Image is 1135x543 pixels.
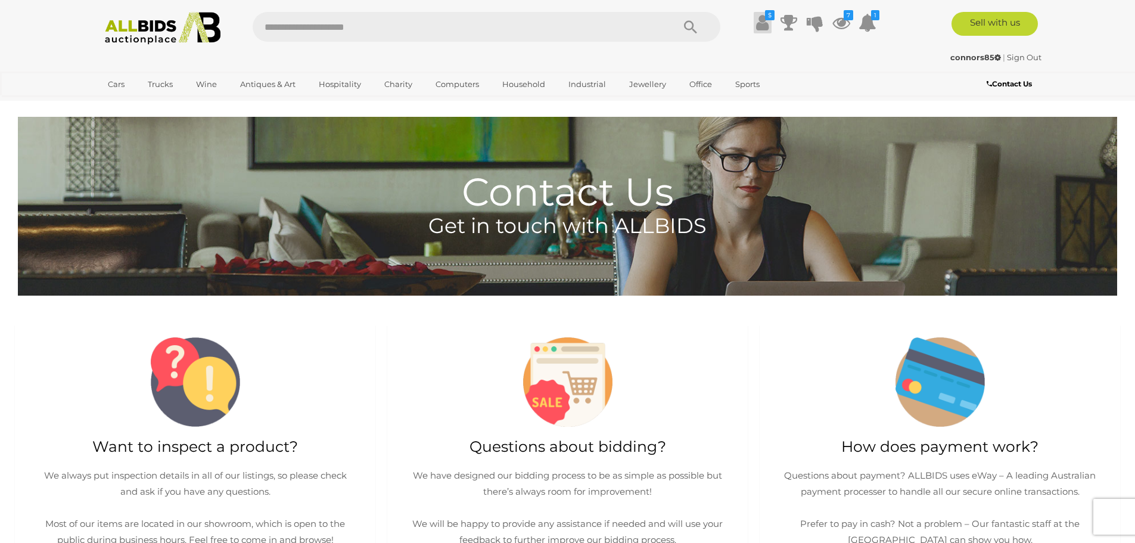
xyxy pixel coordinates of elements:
a: 1 [859,12,876,33]
img: questions.png [151,337,240,427]
img: payment-questions.png [895,337,985,427]
strong: connors85 [950,52,1001,62]
a: Sell with us [951,12,1038,36]
i: 1 [871,10,879,20]
img: Allbids.com.au [98,12,228,45]
a: Computers [428,75,487,94]
i: $ [765,10,775,20]
i: 7 [844,10,853,20]
a: connors85 [950,52,1003,62]
a: Charity [377,75,420,94]
h2: Questions about bidding? [399,439,736,455]
a: Sign Out [1007,52,1041,62]
span: | [1003,52,1005,62]
a: Antiques & Art [232,75,303,94]
img: sale-questions.png [523,337,612,427]
h2: Want to inspect a product? [27,439,363,455]
a: Wine [188,75,225,94]
a: Contact Us [987,77,1035,91]
a: Industrial [561,75,614,94]
a: $ [754,12,772,33]
button: Search [661,12,720,42]
h2: How does payment work? [772,439,1108,455]
a: Jewellery [621,75,674,94]
a: [GEOGRAPHIC_DATA] [100,94,200,114]
a: Household [495,75,553,94]
h4: Get in touch with ALLBIDS [18,215,1117,238]
a: Cars [100,75,132,94]
a: Trucks [140,75,181,94]
b: Contact Us [987,79,1032,88]
a: Sports [727,75,767,94]
a: 7 [832,12,850,33]
h1: Contact Us [18,117,1117,213]
a: Office [682,75,720,94]
a: Hospitality [311,75,369,94]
